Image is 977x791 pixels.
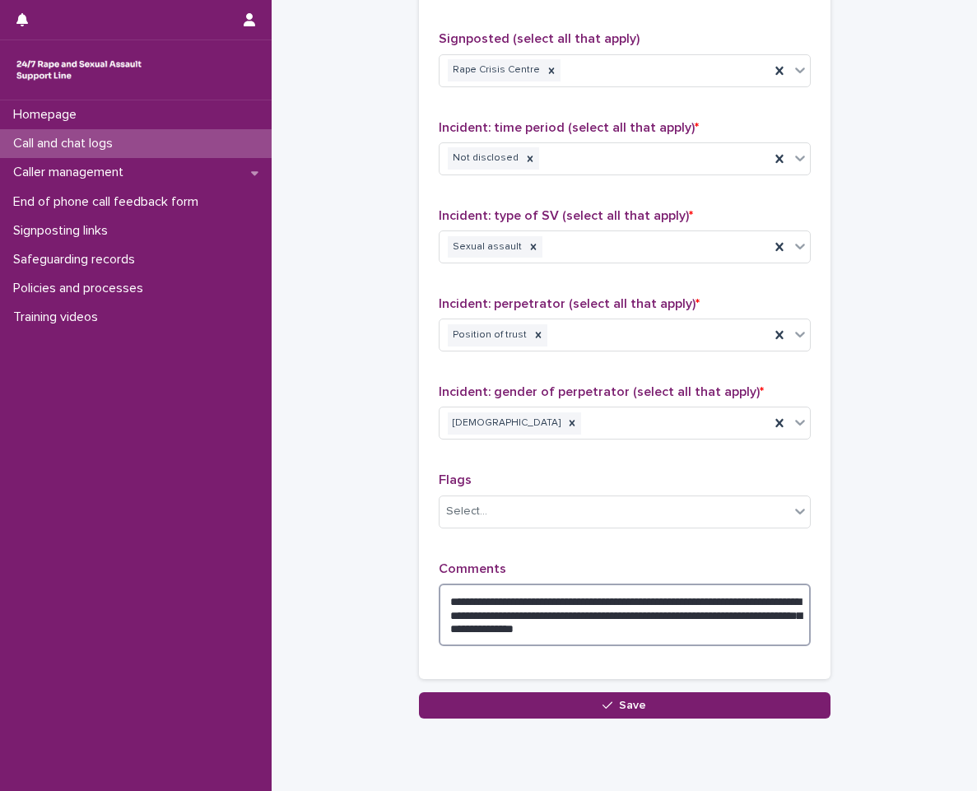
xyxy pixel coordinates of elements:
[439,385,764,398] span: Incident: gender of perpetrator (select all that apply)
[7,281,156,296] p: Policies and processes
[448,147,521,170] div: Not disclosed
[7,165,137,180] p: Caller management
[419,692,830,719] button: Save
[439,209,693,222] span: Incident: type of SV (select all that apply)
[7,107,90,123] p: Homepage
[439,32,640,45] span: Signposted (select all that apply)
[439,562,506,575] span: Comments
[7,194,212,210] p: End of phone call feedback form
[448,59,542,81] div: Rape Crisis Centre
[619,700,646,711] span: Save
[7,223,121,239] p: Signposting links
[7,252,148,268] p: Safeguarding records
[7,136,126,151] p: Call and chat logs
[439,121,699,134] span: Incident: time period (select all that apply)
[439,473,472,486] span: Flags
[448,236,524,258] div: Sexual assault
[7,309,111,325] p: Training videos
[439,297,700,310] span: Incident: perpetrator (select all that apply)
[448,324,529,347] div: Position of trust
[448,412,563,435] div: [DEMOGRAPHIC_DATA]
[13,54,145,86] img: rhQMoQhaT3yELyF149Cw
[446,503,487,520] div: Select...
